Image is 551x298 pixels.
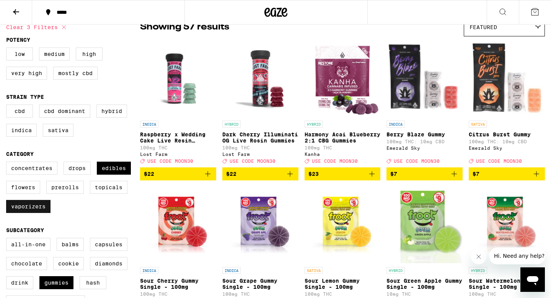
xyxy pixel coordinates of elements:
[222,267,241,274] p: INDICA
[222,152,298,157] div: Lost Farm
[312,159,358,164] span: USE CODE MOON30
[471,249,486,264] iframe: Close message
[140,21,229,34] p: Showing 57 results
[53,257,84,270] label: Cookie
[222,145,298,150] p: 100mg THC
[386,40,463,117] img: Emerald Sky - Berry Blaze Gummy
[64,162,91,175] label: Drops
[43,124,73,137] label: Sativa
[476,159,522,164] span: USE CODE MOON30
[226,171,236,177] span: $22
[140,40,216,167] a: Open page for Raspberry x Wedding Cake Live Resin Gummies from Lost Farm
[305,40,381,167] a: Open page for Harmony Acai Blueberry 2:1 CBG Gummies from Kanha
[222,167,298,180] button: Add to bag
[90,238,127,251] label: Capsules
[222,40,298,117] img: Lost Farm - Dark Cherry Illuminati OG Live Rosin Gummies
[39,47,70,61] label: Medium
[6,105,33,118] label: CBD
[97,162,131,175] label: Edibles
[80,276,106,289] label: Hash
[222,291,298,296] p: 100mg THC
[6,257,47,270] label: Chocolate
[305,291,381,296] p: 100mg THC
[140,187,216,263] img: Froot - Sour Cherry Gummy Single - 100mg
[469,291,545,296] p: 100mg THC
[386,187,463,263] img: Froot - Sour Green Apple Gummy Single - 100mg
[386,291,463,296] p: 10mg THC
[6,18,68,37] button: Clear 3 filters
[6,238,51,251] label: All-In-One
[222,278,298,290] p: Sour Grape Gummy Single - 100mg
[386,278,463,290] p: Sour Green Apple Gummy Single - 100mg
[305,152,381,157] div: Kanha
[469,24,497,30] span: Featured
[386,146,463,151] div: Emerald Sky
[147,159,193,164] span: USE CODE MOON30
[57,238,84,251] label: Balms
[305,40,380,117] img: Kanha - Harmony Acai Blueberry 2:1 CBG Gummies
[469,131,545,138] p: Citrus Burst Gummy
[305,131,381,144] p: Harmony Acai Blueberry 2:1 CBG Gummies
[46,181,84,194] label: Prerolls
[6,37,30,43] legend: Potency
[90,181,127,194] label: Topicals
[140,121,158,128] p: INDICA
[6,94,44,100] legend: Strain Type
[305,187,381,263] img: Froot - Sour Lemon Gummy Single - 100mg
[140,145,216,150] p: 100mg THC
[469,40,545,167] a: Open page for Citrus Burst Gummy from Emerald Sky
[222,131,298,144] p: Dark Cherry Illuminati OG Live Rosin Gummies
[386,167,463,180] button: Add to bag
[469,187,545,263] img: Froot - Sour Watermelon Gummy Single - 100mg
[6,276,33,289] label: Drink
[305,267,323,274] p: SATIVA
[96,105,127,118] label: Hybrid
[469,40,545,117] img: Emerald Sky - Citrus Burst Gummy
[469,167,545,180] button: Add to bag
[222,40,298,167] a: Open page for Dark Cherry Illuminati OG Live Rosin Gummies from Lost Farm
[6,162,57,175] label: Concentrates
[140,40,216,117] img: Lost Farm - Raspberry x Wedding Cake Live Resin Gummies
[469,267,487,274] p: HYBRID
[469,278,545,290] p: Sour Watermelon Gummy Single - 100mg
[140,152,216,157] div: Lost Farm
[308,171,319,177] span: $23
[386,40,463,167] a: Open page for Berry Blaze Gummy from Emerald Sky
[386,267,405,274] p: HYBRID
[140,291,216,296] p: 100mg THC
[6,124,37,137] label: Indica
[76,47,103,61] label: High
[6,181,40,194] label: Flowers
[144,171,154,177] span: $22
[140,267,158,274] p: INDICA
[140,167,216,180] button: Add to bag
[305,145,381,150] p: 100mg THC
[305,167,381,180] button: Add to bag
[469,146,545,151] div: Emerald Sky
[6,227,44,233] legend: Subcategory
[386,131,463,138] p: Berry Blaze Gummy
[90,257,127,270] label: Diamonds
[469,139,545,144] p: 100mg THC: 10mg CBD
[222,187,298,263] img: Froot - Sour Grape Gummy Single - 100mg
[390,171,397,177] span: $7
[53,67,98,80] label: Mostly CBD
[230,159,275,164] span: USE CODE MOON30
[6,47,33,61] label: Low
[6,200,51,213] label: Vaporizers
[305,278,381,290] p: Sour Lemon Gummy Single - 100mg
[394,159,440,164] span: USE CODE MOON30
[520,267,545,292] iframe: Button to launch messaging window
[222,121,241,128] p: HYBRID
[489,247,545,264] iframe: Message from company
[6,151,34,157] legend: Category
[469,121,487,128] p: SATIVA
[386,139,463,144] p: 100mg THC: 10mg CBD
[386,121,405,128] p: INDICA
[39,105,90,118] label: CBD Dominant
[6,67,47,80] label: Very High
[305,121,323,128] p: HYBRID
[473,171,479,177] span: $7
[39,276,73,289] label: Gummies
